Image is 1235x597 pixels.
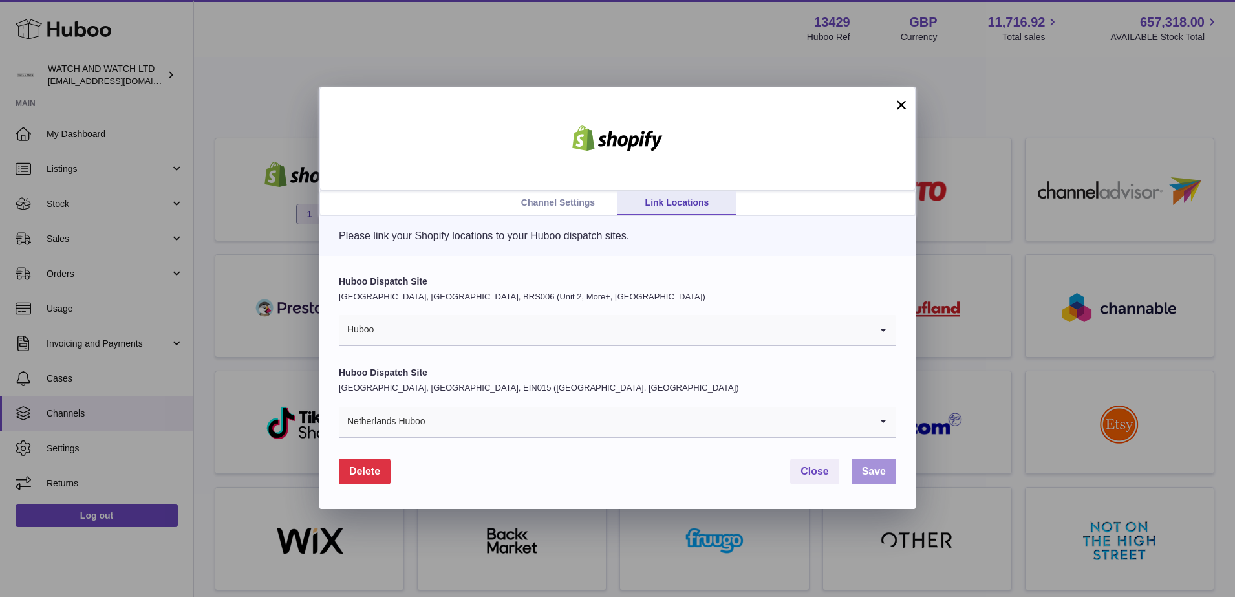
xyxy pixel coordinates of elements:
p: Please link your Shopify locations to your Huboo dispatch sites. [339,229,896,243]
button: Close [790,459,839,485]
a: Channel Settings [499,191,617,215]
span: Netherlands Huboo [339,407,426,437]
div: Search for option [339,407,896,438]
input: Search for option [426,407,870,437]
button: Save [852,459,896,485]
p: [GEOGRAPHIC_DATA], [GEOGRAPHIC_DATA], EIN015 ([GEOGRAPHIC_DATA], [GEOGRAPHIC_DATA]) [339,382,896,394]
label: Huboo Dispatch Site [339,276,896,288]
label: Huboo Dispatch Site [339,367,896,379]
span: Delete [349,466,380,477]
button: Delete [339,459,391,485]
p: [GEOGRAPHIC_DATA], [GEOGRAPHIC_DATA], BRS006 (Unit 2, More+, [GEOGRAPHIC_DATA]) [339,291,896,303]
img: shopify [563,125,672,151]
span: Save [862,466,886,477]
button: × [894,97,909,113]
span: Huboo [339,315,374,345]
a: Link Locations [617,191,736,215]
input: Search for option [374,315,870,345]
div: Search for option [339,315,896,346]
span: Close [800,466,829,477]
